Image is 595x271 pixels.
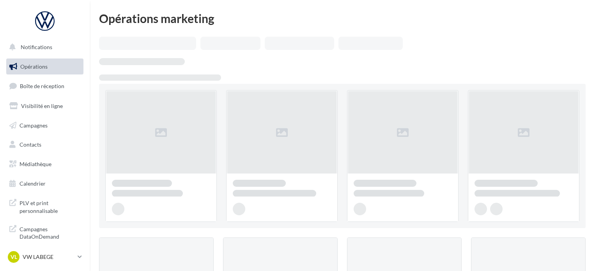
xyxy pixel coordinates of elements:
a: Contacts [5,136,85,153]
a: Médiathèque [5,156,85,172]
span: Campagnes [19,122,48,128]
span: Campagnes DataOnDemand [19,224,80,241]
a: Opérations [5,58,85,75]
span: Contacts [19,141,41,148]
span: Opérations [20,63,48,70]
a: Visibilité en ligne [5,98,85,114]
a: PLV et print personnalisable [5,195,85,218]
a: Calendrier [5,175,85,192]
button: Notifications [5,39,82,55]
a: Campagnes [5,117,85,134]
div: Opérations marketing [99,12,586,24]
span: Boîte de réception [20,83,64,89]
p: VW LABEGE [23,253,74,261]
a: VL VW LABEGE [6,250,83,264]
span: Médiathèque [19,161,51,167]
span: Calendrier [19,180,46,187]
a: Campagnes DataOnDemand [5,221,85,244]
a: Boîte de réception [5,78,85,94]
span: VL [11,253,17,261]
span: Visibilité en ligne [21,103,63,109]
span: Notifications [21,44,52,50]
span: PLV et print personnalisable [19,198,80,214]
